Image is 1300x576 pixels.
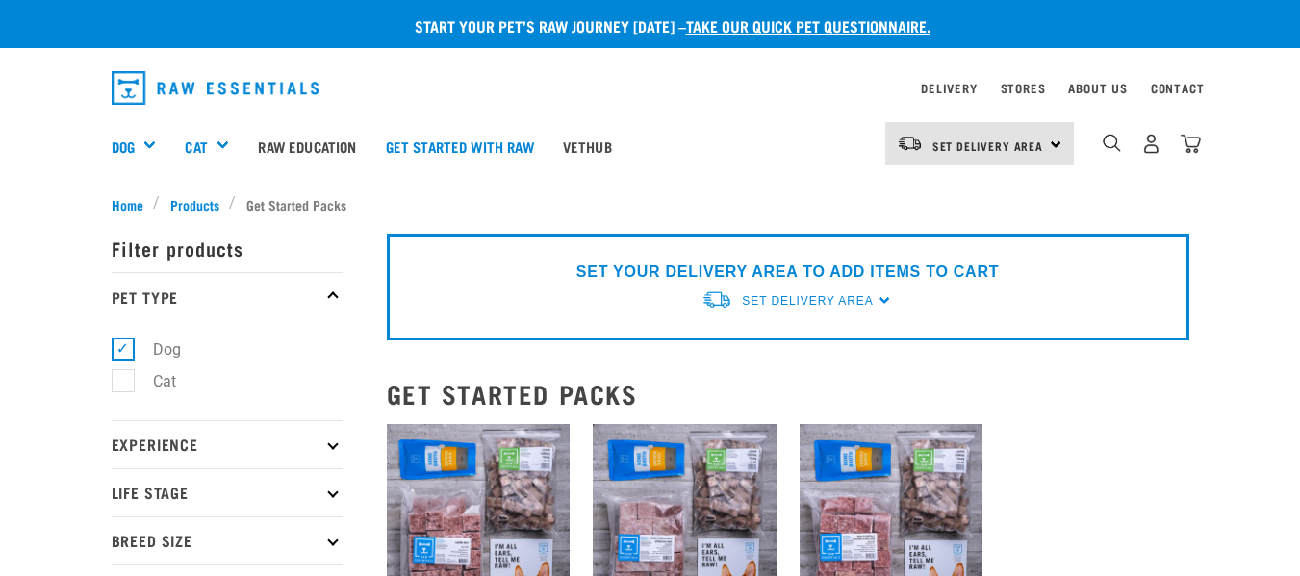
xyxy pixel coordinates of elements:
a: Vethub [548,108,626,185]
p: SET YOUR DELIVERY AREA TO ADD ITEMS TO CART [576,261,999,284]
a: Stores [1001,85,1046,91]
span: Products [170,194,219,214]
span: Set Delivery Area [932,142,1044,149]
p: Experience [112,420,343,468]
a: Raw Education [243,108,370,185]
p: Pet Type [112,272,343,320]
img: van-moving.png [701,289,732,310]
label: Dog [122,338,189,362]
p: Filter products [112,224,343,272]
img: home-icon-1@2x.png [1103,134,1121,152]
nav: breadcrumbs [112,194,1189,214]
p: Life Stage [112,468,343,516]
h2: Get Started Packs [387,379,1189,409]
a: Delivery [921,85,977,91]
nav: dropdown navigation [96,63,1205,113]
a: take our quick pet questionnaire. [686,21,930,30]
a: Get started with Raw [371,108,548,185]
img: Raw Essentials Logo [112,71,319,105]
span: Home [112,194,143,214]
a: Products [160,194,229,214]
img: user.png [1141,134,1161,154]
a: Cat [185,136,207,158]
a: Dog [112,136,135,158]
p: Breed Size [112,516,343,564]
a: Home [112,194,154,214]
label: Cat [122,369,184,393]
a: Contact [1151,85,1205,91]
img: home-icon@2x.png [1181,134,1201,154]
img: van-moving.png [897,135,923,152]
a: About Us [1068,85,1127,91]
span: Set Delivery Area [742,294,873,308]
